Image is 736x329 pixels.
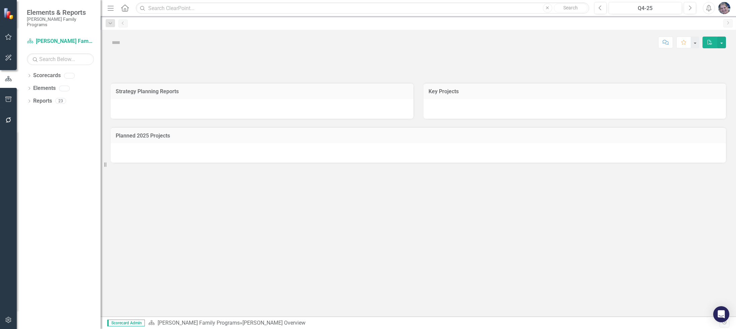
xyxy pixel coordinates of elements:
h3: Strategy Planning Reports [116,89,408,95]
div: » [148,319,720,327]
input: Search Below... [27,53,94,65]
span: Scorecard Admin [107,320,145,326]
div: 23 [55,98,66,104]
a: Scorecards [33,72,61,79]
input: Search ClearPoint... [136,2,589,14]
a: Elements [33,85,56,92]
a: Reports [33,97,52,105]
h3: Key Projects [429,89,721,95]
img: ClearPoint Strategy [3,7,15,19]
button: Q4-25 [609,2,682,14]
span: Search [563,5,578,10]
div: Q4-25 [611,4,680,12]
a: [PERSON_NAME] Family Programs [158,320,240,326]
div: Open Intercom Messenger [713,306,729,322]
button: Search [554,3,587,13]
small: [PERSON_NAME] Family Programs [27,16,94,28]
a: [PERSON_NAME] Family Programs [27,38,94,45]
span: Elements & Reports [27,8,94,16]
h3: Planned 2025 Projects [116,133,721,139]
img: Diane Gillian [718,2,730,14]
div: [PERSON_NAME] Overview [242,320,305,326]
img: Not Defined [111,37,121,48]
